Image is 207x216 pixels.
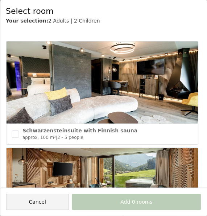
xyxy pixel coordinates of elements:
span: Cancel [29,199,46,206]
button: Cancel [6,194,69,210]
div: Select room [6,6,201,17]
span: Schwarzensteinsuite with Finnish sauna [22,128,137,133]
b: Your selection: [6,18,48,24]
span: 2 Adults | 2 Children [48,18,100,24]
span: approx. 100 m² [22,135,56,140]
span: | [56,135,57,140]
img: Schwarzensteinsuite with Finnish sauna [6,41,198,124]
span: 2 - 5 people [57,135,83,140]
